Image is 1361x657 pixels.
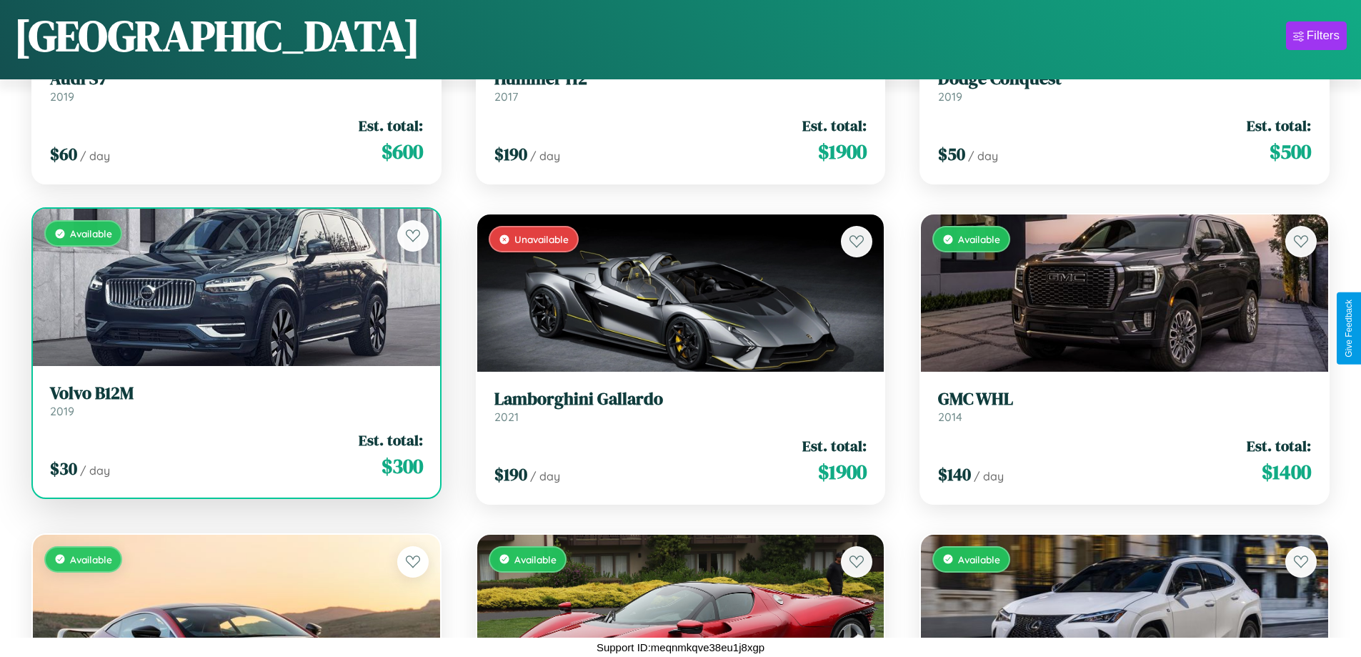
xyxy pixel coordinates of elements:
span: $ 60 [50,142,77,166]
span: Est. total: [802,115,867,136]
span: / day [974,469,1004,483]
span: $ 30 [50,457,77,480]
a: Volvo B12M2019 [50,383,423,418]
span: 2021 [494,410,519,424]
span: Available [958,553,1000,565]
span: $ 140 [938,463,971,486]
a: GMC WHL2014 [938,389,1311,424]
span: Available [70,553,112,565]
span: Unavailable [514,233,569,245]
span: / day [530,469,560,483]
span: 2017 [494,89,518,104]
span: / day [968,149,998,163]
span: Est. total: [359,115,423,136]
span: $ 190 [494,142,527,166]
h3: Dodge Conquest [938,69,1311,89]
h3: Audi S7 [50,69,423,89]
a: Hummer H22017 [494,69,867,104]
span: $ 50 [938,142,965,166]
button: Filters [1286,21,1347,50]
div: Give Feedback [1344,300,1354,357]
span: / day [80,149,110,163]
div: Filters [1307,29,1340,43]
a: Lamborghini Gallardo2021 [494,389,867,424]
h3: Lamborghini Gallardo [494,389,867,410]
span: 2019 [50,404,74,418]
h3: Volvo B12M [50,383,423,404]
span: 2019 [50,89,74,104]
span: $ 1900 [818,137,867,166]
span: $ 1900 [818,458,867,486]
span: $ 1400 [1262,458,1311,486]
span: $ 600 [382,137,423,166]
h3: GMC WHL [938,389,1311,410]
span: Est. total: [359,430,423,450]
span: Est. total: [1247,435,1311,456]
p: Support ID: meqnmkqve38eu1j8xgp [597,638,764,657]
span: 2019 [938,89,962,104]
span: Est. total: [1247,115,1311,136]
span: 2014 [938,410,962,424]
span: Available [70,227,112,239]
span: Est. total: [802,435,867,456]
span: / day [80,463,110,478]
span: Available [958,233,1000,245]
a: Audi S72019 [50,69,423,104]
a: Dodge Conquest2019 [938,69,1311,104]
span: $ 300 [382,452,423,480]
span: Available [514,553,557,565]
h3: Hummer H2 [494,69,867,89]
span: / day [530,149,560,163]
h1: [GEOGRAPHIC_DATA] [14,6,420,65]
span: $ 500 [1270,137,1311,166]
span: $ 190 [494,463,527,486]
